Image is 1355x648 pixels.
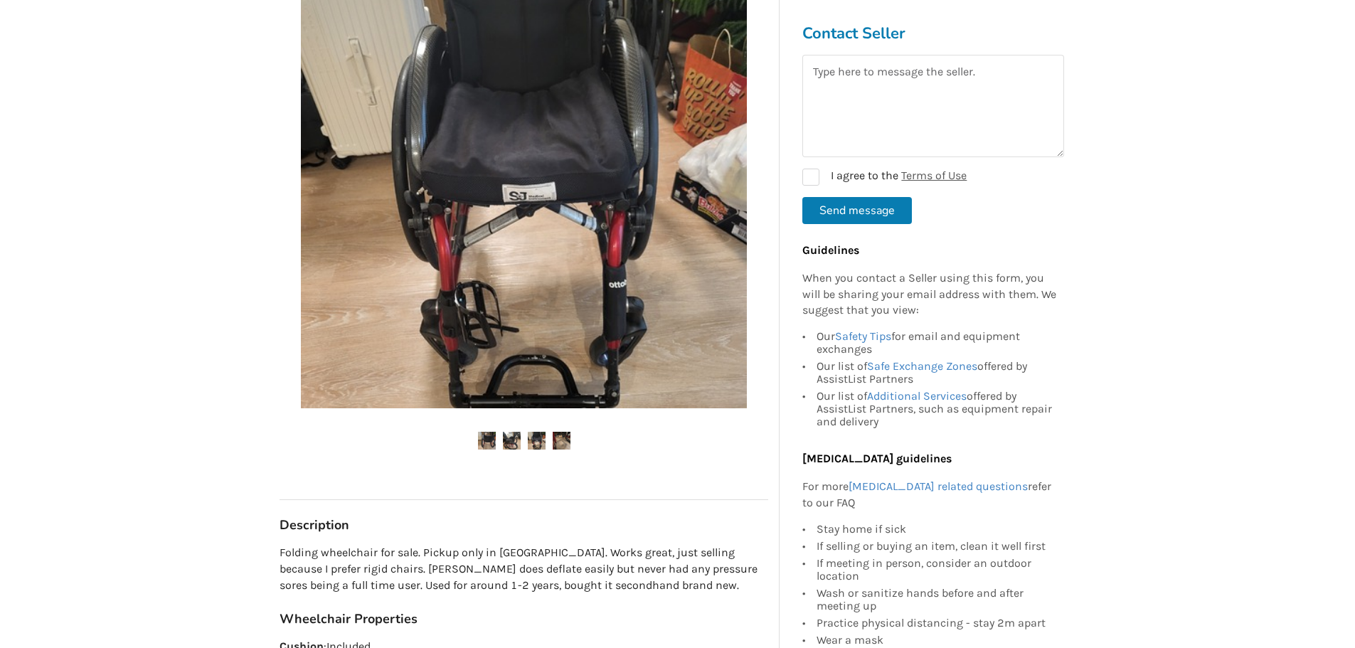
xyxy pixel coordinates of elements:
a: Safety Tips [835,330,891,344]
div: Wash or sanitize hands before and after meeting up [817,585,1057,615]
div: Our list of offered by AssistList Partners, such as equipment repair and delivery [817,388,1057,429]
a: Additional Services [867,390,967,403]
a: Safe Exchange Zones [867,360,977,373]
h3: Wheelchair Properties [280,611,768,627]
img: ottobock avantgarde 4 ds folding wheelchair-wheelchair-mobility-langley-assistlist-listing [528,432,546,450]
a: Terms of Use [901,169,967,182]
b: [MEDICAL_DATA] guidelines [802,452,952,466]
img: ottobock avantgarde 4 ds folding wheelchair-wheelchair-mobility-langley-assistlist-listing [553,432,570,450]
div: Stay home if sick [817,523,1057,538]
div: Our for email and equipment exchanges [817,331,1057,358]
p: When you contact a Seller using this form, you will be sharing your email address with them. We s... [802,270,1057,319]
div: If selling or buying an item, clean it well first [817,538,1057,555]
div: Wear a mask [817,632,1057,647]
img: ottobock avantgarde 4 ds folding wheelchair-wheelchair-mobility-langley-assistlist-listing [478,432,496,450]
h3: Description [280,517,768,533]
div: Practice physical distancing - stay 2m apart [817,615,1057,632]
h3: Contact Seller [802,23,1064,43]
button: Send message [802,197,912,224]
div: Our list of offered by AssistList Partners [817,358,1057,388]
p: For more refer to our FAQ [802,479,1057,511]
div: If meeting in person, consider an outdoor location [817,555,1057,585]
b: Guidelines [802,243,859,257]
p: Folding wheelchair for sale. Pickup only in [GEOGRAPHIC_DATA]. Works great, just selling because ... [280,545,768,594]
label: I agree to the [802,169,967,186]
img: ottobock avantgarde 4 ds folding wheelchair-wheelchair-mobility-langley-assistlist-listing [503,432,521,450]
a: [MEDICAL_DATA] related questions [849,479,1028,493]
